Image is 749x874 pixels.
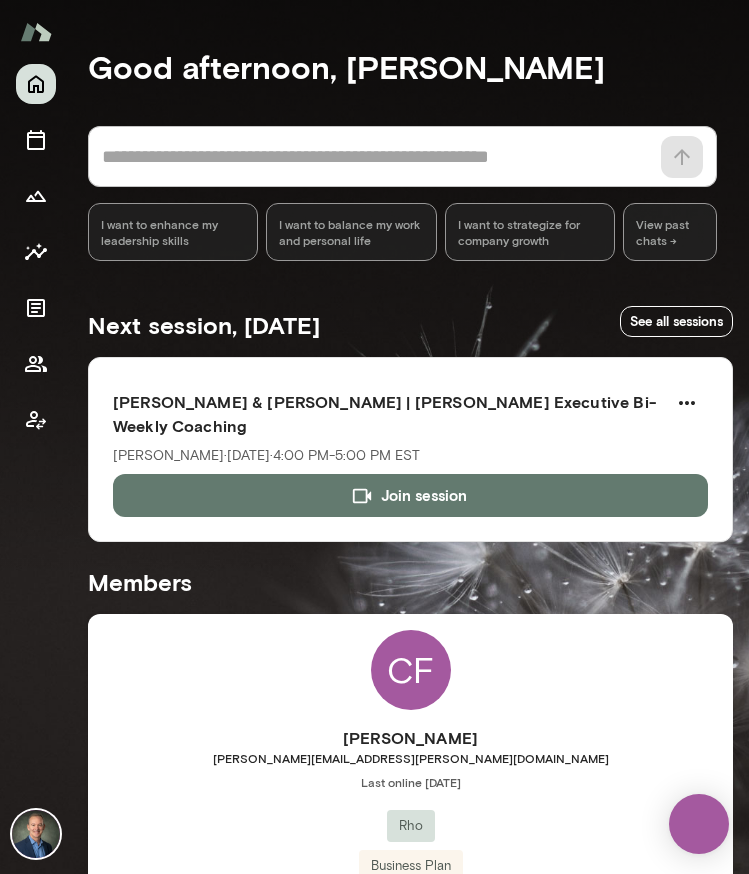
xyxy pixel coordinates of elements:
h5: Members [88,566,733,598]
span: I want to balance my work and personal life [279,216,423,248]
span: Rho [387,816,435,836]
span: Last online [DATE] [88,774,733,790]
h4: Good afternoon, [PERSON_NAME] [88,48,733,86]
img: Michael Alden [12,810,60,858]
button: Members [16,344,56,384]
h6: [PERSON_NAME] & [PERSON_NAME] | [PERSON_NAME] Executive Bi-Weekly Coaching [113,390,708,438]
h6: [PERSON_NAME] [88,726,733,750]
button: Insights [16,232,56,272]
button: Join session [113,474,708,516]
div: I want to enhance my leadership skills [88,203,258,261]
div: I want to balance my work and personal life [266,203,436,261]
img: Mento [20,13,52,51]
span: I want to enhance my leadership skills [101,216,245,248]
p: [PERSON_NAME] · [DATE] · 4:00 PM-5:00 PM EST [113,446,420,466]
div: CF [371,630,451,710]
button: Client app [16,400,56,440]
button: Sessions [16,120,56,160]
span: View past chats -> [623,203,717,261]
span: [PERSON_NAME][EMAIL_ADDRESS][PERSON_NAME][DOMAIN_NAME] [88,750,733,766]
div: I want to strategize for company growth [445,203,615,261]
span: I want to strategize for company growth [458,216,602,248]
button: Growth Plan [16,176,56,216]
a: See all sessions [620,306,733,337]
h5: Next session, [DATE] [88,309,320,341]
button: Home [16,64,56,104]
button: Documents [16,288,56,328]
